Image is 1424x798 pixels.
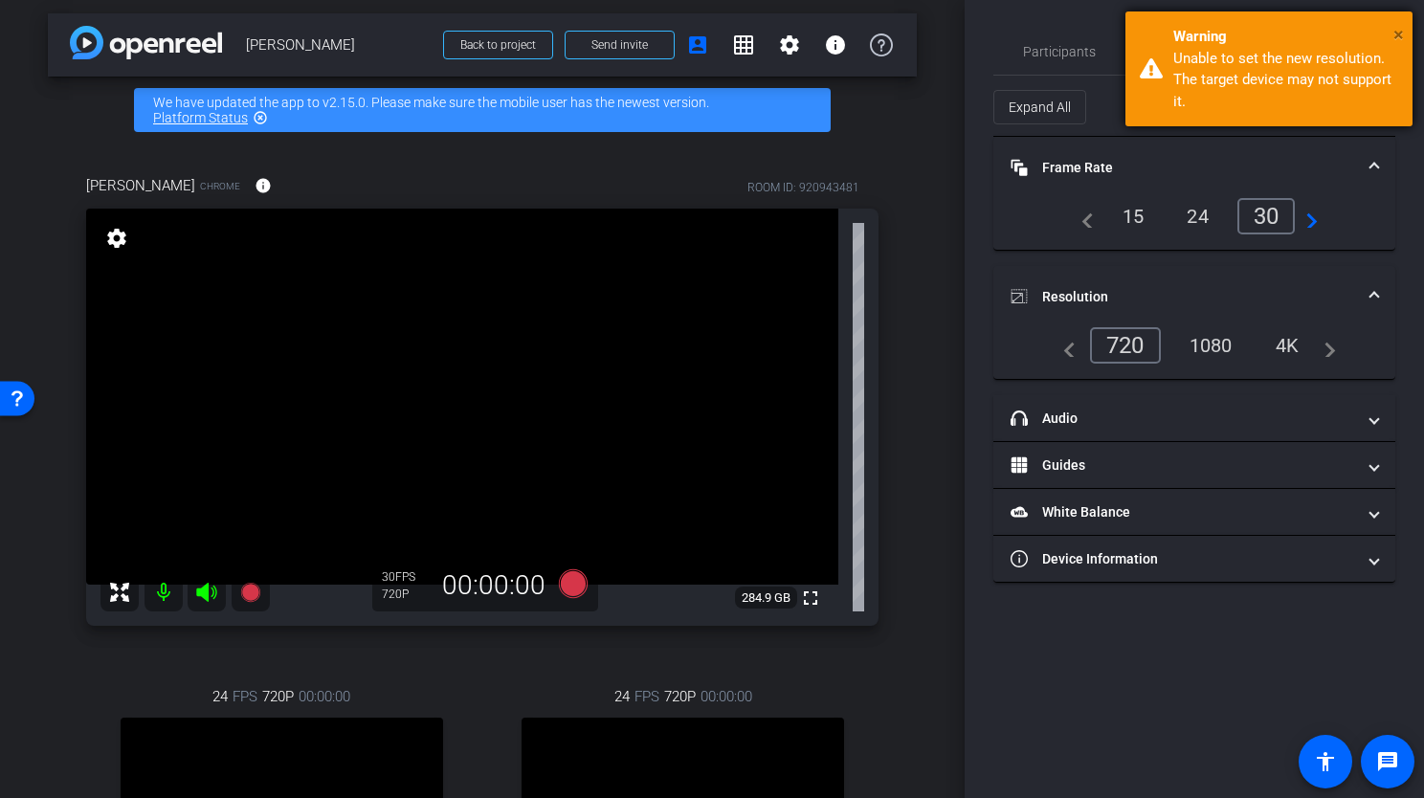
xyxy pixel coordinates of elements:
[778,33,801,56] mat-icon: settings
[382,587,430,602] div: 720P
[1053,334,1076,357] mat-icon: navigate_before
[591,37,648,53] span: Send invite
[103,227,130,250] mat-icon: settings
[1237,198,1296,234] div: 30
[1011,502,1355,522] mat-panel-title: White Balance
[1393,20,1404,49] button: Close
[200,179,240,193] span: Chrome
[1011,549,1355,569] mat-panel-title: Device Information
[382,569,430,585] div: 30
[993,198,1395,250] div: Frame Rate
[664,686,696,707] span: 720P
[565,31,675,59] button: Send invite
[732,33,755,56] mat-icon: grid_on
[1313,334,1336,357] mat-icon: navigate_next
[1175,329,1247,362] div: 1080
[1108,200,1159,233] div: 15
[1009,89,1071,125] span: Expand All
[1261,329,1314,362] div: 4K
[395,570,415,584] span: FPS
[299,686,350,707] span: 00:00:00
[993,536,1395,582] mat-expansion-panel-header: Device Information
[634,686,659,707] span: FPS
[747,179,859,196] div: ROOM ID: 920943481
[1295,205,1318,228] mat-icon: navigate_next
[233,686,257,707] span: FPS
[1011,455,1355,476] mat-panel-title: Guides
[212,686,228,707] span: 24
[735,587,797,610] span: 284.9 GB
[686,33,709,56] mat-icon: account_box
[993,395,1395,441] mat-expansion-panel-header: Audio
[262,686,294,707] span: 720P
[1090,327,1161,364] div: 720
[1376,750,1399,773] mat-icon: message
[460,38,536,52] span: Back to project
[253,110,268,125] mat-icon: highlight_off
[824,33,847,56] mat-icon: info
[701,686,752,707] span: 00:00:00
[993,137,1395,198] mat-expansion-panel-header: Frame Rate
[1173,48,1398,113] div: Unable to set the new resolution. The target device may not support it.
[1393,23,1404,46] span: ×
[993,266,1395,327] mat-expansion-panel-header: Resolution
[1071,205,1094,228] mat-icon: navigate_before
[1011,158,1355,178] mat-panel-title: Frame Rate
[443,31,553,59] button: Back to project
[993,90,1086,124] button: Expand All
[614,686,630,707] span: 24
[993,442,1395,488] mat-expansion-panel-header: Guides
[1011,287,1355,307] mat-panel-title: Resolution
[1023,45,1096,58] span: Participants
[1314,750,1337,773] mat-icon: accessibility
[153,110,248,125] a: Platform Status
[430,569,558,602] div: 00:00:00
[70,26,222,59] img: app-logo
[993,489,1395,535] mat-expansion-panel-header: White Balance
[1011,409,1355,429] mat-panel-title: Audio
[255,177,272,194] mat-icon: info
[1172,200,1223,233] div: 24
[246,26,432,64] span: [PERSON_NAME]
[1173,26,1398,48] div: Warning
[86,175,195,196] span: [PERSON_NAME]
[799,587,822,610] mat-icon: fullscreen
[134,88,831,132] div: We have updated the app to v2.15.0. Please make sure the mobile user has the newest version.
[993,327,1395,379] div: Resolution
